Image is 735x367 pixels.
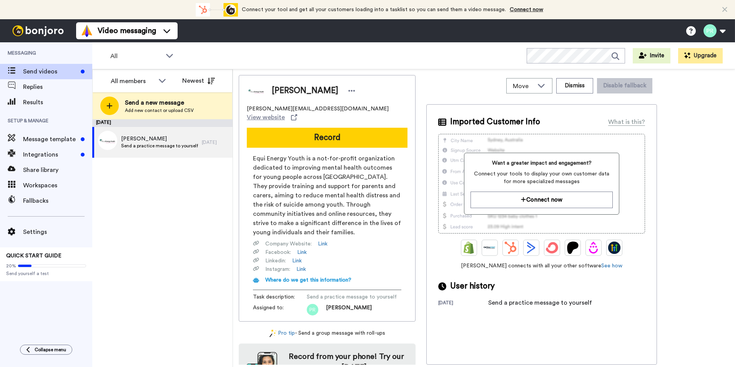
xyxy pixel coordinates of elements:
a: Link [318,240,328,248]
div: All members [111,77,155,86]
button: Upgrade [678,48,723,63]
div: [DATE] [202,139,229,145]
span: Instagram : [265,265,290,273]
span: Send a new message [125,98,194,107]
span: Add new contact or upload CSV [125,107,194,113]
img: pr.png [307,304,318,315]
span: Facebook : [265,249,291,256]
span: Imported Customer Info [450,116,540,128]
span: Move [513,82,534,91]
img: Hubspot [504,242,517,254]
button: Connect now [471,192,612,208]
button: Record [247,128,407,148]
button: Newest [176,73,221,88]
span: User history [450,280,495,292]
span: [PERSON_NAME] [121,135,198,143]
img: vm-color.svg [81,25,93,37]
span: Task description : [253,293,307,301]
span: Equi Energy Youth is a not-for-profit organization dedicated to improving mental health outcomes ... [253,154,401,237]
a: Link [297,249,307,256]
span: 20% [6,263,16,269]
a: Connect now [510,7,543,12]
span: Connect your tool and get all your customers loading into a tasklist so you can send them a video... [242,7,506,12]
span: Collapse menu [35,347,66,353]
img: ConvertKit [546,242,558,254]
span: [PERSON_NAME][EMAIL_ADDRESS][DOMAIN_NAME] [247,105,389,113]
img: Shopify [463,242,475,254]
button: Dismiss [556,78,593,93]
a: Link [292,257,302,265]
a: View website [247,113,297,122]
span: Send videos [23,67,78,76]
div: [DATE] [92,119,233,127]
img: magic-wand.svg [269,329,276,337]
img: Patreon [567,242,579,254]
div: [DATE] [438,300,488,307]
span: View website [247,113,285,122]
img: Drip [587,242,600,254]
span: Fallbacks [23,196,92,205]
span: Send yourself a test [6,270,86,277]
img: cd92df24-dd48-4876-af23-751e1a950a6f.png [98,131,117,150]
img: Ontraport [484,242,496,254]
span: Where do we get this information? [265,277,351,283]
span: Send a practice message to yourself [121,143,198,149]
span: Workspaces [23,181,92,190]
span: Share library [23,165,92,175]
div: animation [196,3,238,17]
span: Integrations [23,150,78,159]
a: Pro tip [269,329,295,337]
span: Message template [23,135,78,144]
span: Send a practice message to yourself [307,293,397,301]
div: - Send a group message with roll-ups [239,329,416,337]
div: Send a practice message to yourself [488,298,592,307]
img: ActiveCampaign [525,242,537,254]
span: Company Website : [265,240,312,248]
span: Linkedin : [265,257,286,265]
img: GoHighLevel [608,242,620,254]
button: Invite [633,48,670,63]
span: All [110,52,162,61]
span: Connect your tools to display your own customer data for more specialized messages [471,170,612,185]
span: [PERSON_NAME] [272,85,338,97]
div: What is this? [608,117,645,127]
span: Want a greater impact and engagement? [471,159,612,167]
span: Settings [23,227,92,237]
img: bj-logo-header-white.svg [9,25,67,36]
span: [PERSON_NAME] connects with all your other software [438,262,645,270]
button: Collapse menu [20,345,72,355]
span: Assigned to: [253,304,307,315]
span: Video messaging [98,25,156,36]
a: Link [296,265,306,273]
a: See how [601,263,622,269]
span: [PERSON_NAME] [326,304,372,315]
span: Replies [23,82,92,92]
span: Results [23,98,92,107]
img: Image of Paula [247,81,266,100]
span: QUICK START GUIDE [6,253,62,259]
button: Disable fallback [597,78,652,93]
